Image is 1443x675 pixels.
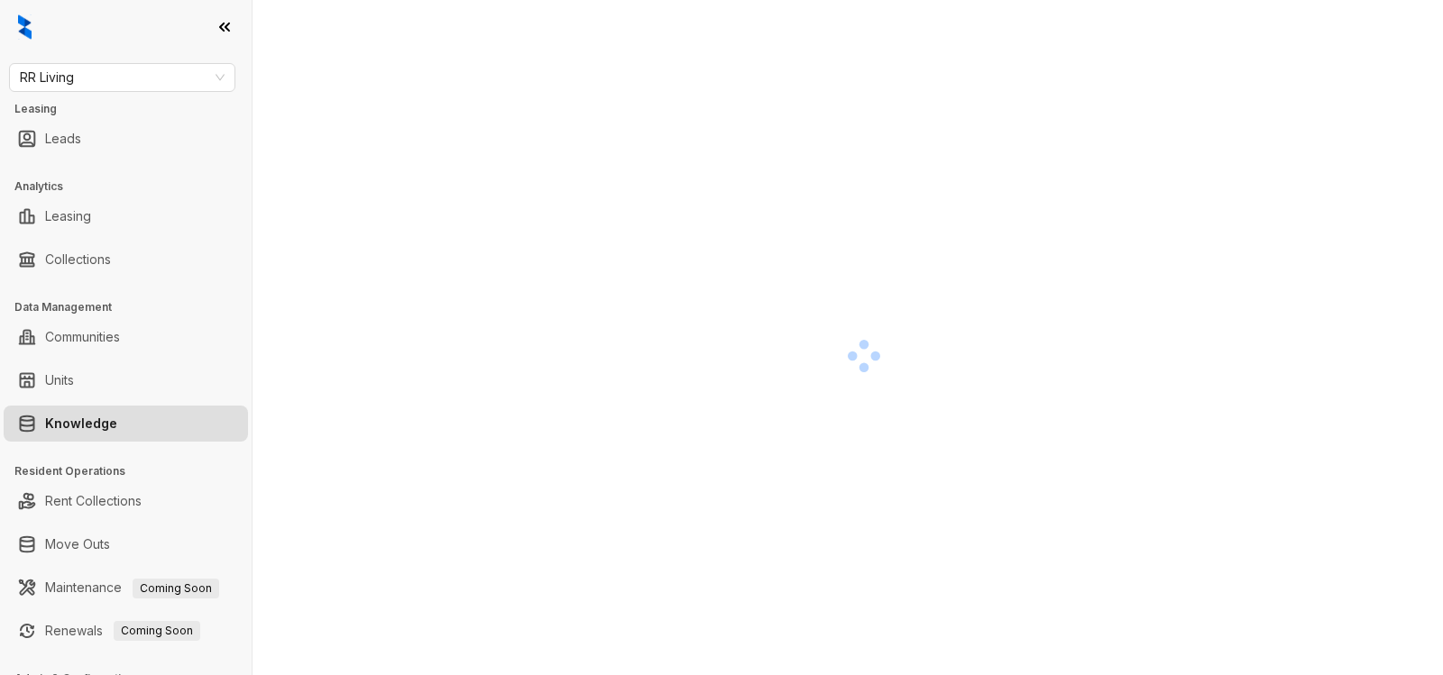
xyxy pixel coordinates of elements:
h3: Resident Operations [14,463,252,479]
span: Coming Soon [133,579,219,598]
li: Knowledge [4,406,248,442]
li: Leads [4,121,248,157]
a: Knowledge [45,406,117,442]
li: Renewals [4,613,248,649]
a: Collections [45,242,111,278]
a: Units [45,362,74,398]
img: logo [18,14,32,40]
h3: Analytics [14,178,252,195]
li: Communities [4,319,248,355]
li: Move Outs [4,526,248,562]
a: Communities [45,319,120,355]
li: Rent Collections [4,483,248,519]
a: Leads [45,121,81,157]
span: RR Living [20,64,225,91]
li: Maintenance [4,570,248,606]
a: Move Outs [45,526,110,562]
h3: Leasing [14,101,252,117]
h3: Data Management [14,299,252,315]
span: Coming Soon [114,621,200,641]
a: RenewalsComing Soon [45,613,200,649]
a: Leasing [45,198,91,234]
li: Collections [4,242,248,278]
a: Rent Collections [45,483,142,519]
li: Leasing [4,198,248,234]
li: Units [4,362,248,398]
